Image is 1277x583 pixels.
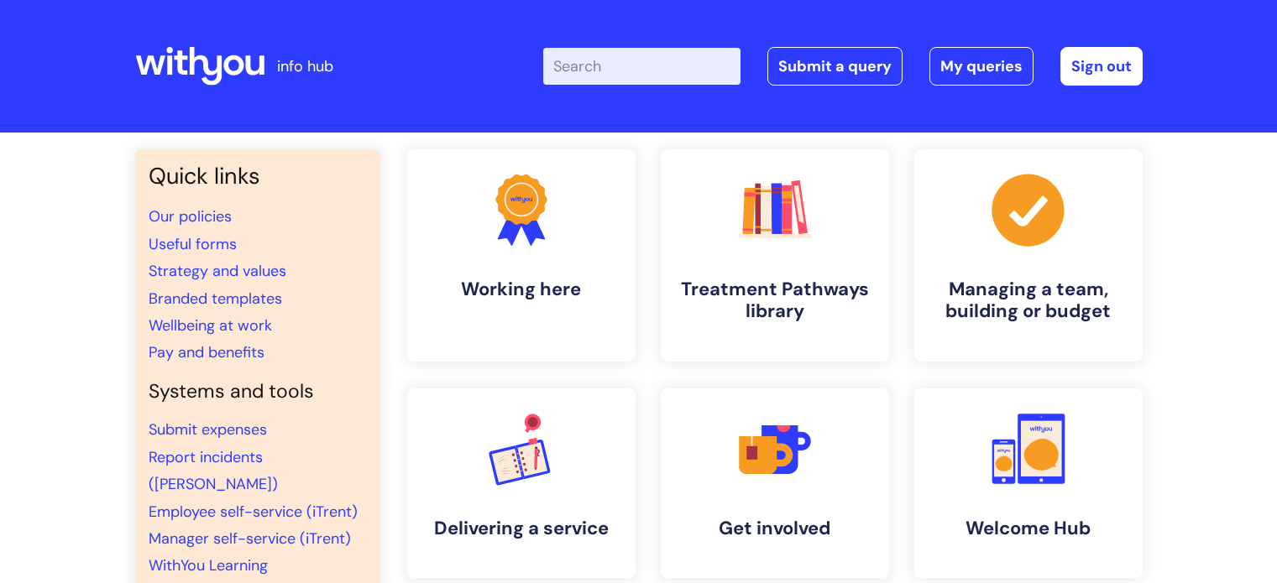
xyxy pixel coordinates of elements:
a: Report incidents ([PERSON_NAME]) [149,447,278,494]
a: Managing a team, building or budget [914,149,1143,362]
a: Working here [407,149,636,362]
a: Employee self-service (iTrent) [149,502,358,522]
h4: Systems and tools [149,380,367,403]
a: Submit a query [767,47,903,86]
a: Pay and benefits [149,342,264,362]
a: WithYou Learning [149,555,268,575]
a: Wellbeing at work [149,315,272,336]
h4: Welcome Hub [928,518,1129,539]
h4: Delivering a service [421,518,622,539]
a: Branded templates [149,289,282,309]
p: info hub [277,53,333,80]
a: My queries [929,47,1034,86]
a: Strategy and values [149,261,286,281]
div: | - [543,47,1143,86]
h4: Treatment Pathways library [674,278,876,323]
a: Delivering a service [407,388,636,578]
a: Our policies [149,206,232,226]
input: Search [543,48,741,85]
h4: Working here [421,278,622,300]
h4: Get involved [674,518,876,539]
h3: Quick links [149,163,367,190]
a: Sign out [1060,47,1143,86]
h4: Managing a team, building or budget [928,278,1129,323]
a: Manager self-service (iTrent) [149,528,351,549]
a: Get involved [661,388,889,578]
a: Useful forms [149,234,237,254]
a: Submit expenses [149,419,267,440]
a: Welcome Hub [914,388,1143,578]
a: Treatment Pathways library [661,149,889,362]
